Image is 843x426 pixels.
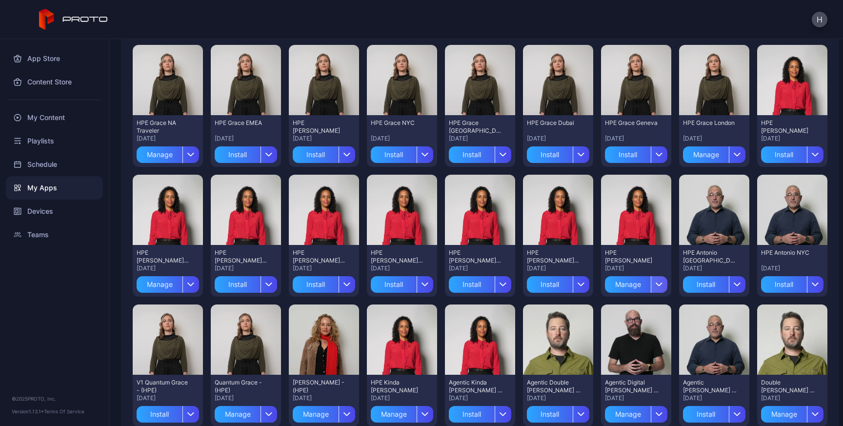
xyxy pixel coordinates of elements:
div: [DATE] [527,394,589,402]
div: [DATE] [683,135,745,142]
a: App Store [6,47,103,70]
a: Devices [6,200,103,223]
div: Install [293,276,339,293]
div: [DATE] [371,394,433,402]
div: Install [761,276,807,293]
div: Agentic Kinda Krista - (HPE) [449,379,502,394]
div: Install [761,146,807,163]
div: Manage [605,406,651,423]
div: Manage [371,406,417,423]
div: [DATE] [527,264,589,272]
div: [DATE] [761,135,823,142]
div: HPE Grace Geneva [605,119,659,127]
div: Agentic Antonio Nearly - (HPE) [683,379,737,394]
button: Manage [683,142,745,163]
div: [DATE] [449,394,511,402]
div: HPE Kinda Krista [371,379,424,394]
div: HPE Grace NYC [371,119,424,127]
div: [DATE] [293,264,355,272]
div: Install [605,146,651,163]
div: [DATE] [293,394,355,402]
div: HPE Grace NA Traveler [137,119,190,135]
div: HPE Krista EMEA [215,249,268,264]
div: [DATE] [293,135,355,142]
div: Install [683,406,729,423]
div: Manage [137,276,182,293]
div: © 2025 PROTO, Inc. [12,395,97,403]
div: HPE Grace Singapore [449,119,502,135]
button: Install [761,142,823,163]
button: Manage [605,272,667,293]
span: Version 1.13.1 • [12,408,44,414]
div: [DATE] [137,135,199,142]
button: Install [215,272,277,293]
div: Manage [605,276,651,293]
button: Install [449,142,511,163]
div: Install [449,146,495,163]
button: Install [527,142,589,163]
div: Content Store [6,70,103,94]
div: Install [371,146,417,163]
div: Install [293,146,339,163]
div: [DATE] [215,394,277,402]
div: Teams [6,223,103,246]
div: Agentic Digital Daniel - (HPE) [605,379,659,394]
div: HPE Krista London [605,249,659,264]
div: Lisa Kristine - (HPE) [293,379,346,394]
div: Install [449,406,495,423]
div: [DATE] [761,264,823,272]
div: HPE Krista SanJose [761,119,815,135]
button: Install [449,402,511,423]
div: Install [527,276,573,293]
div: HPE Antonio NYC [761,249,815,257]
button: Install [371,272,433,293]
div: Install [527,146,573,163]
div: [DATE] [605,264,667,272]
div: Install [371,276,417,293]
div: [DATE] [761,394,823,402]
div: [DATE] [605,394,667,402]
div: V1 Quantum Grace - (HPE) [137,379,190,394]
div: HPE Grace Dubai [527,119,581,127]
div: Install [449,276,495,293]
button: Install [683,272,745,293]
div: Install [215,276,261,293]
div: [DATE] [605,135,667,142]
div: HPE Grace EMEA [215,119,268,127]
div: Agentic Double Dan - (HPE) [527,379,581,394]
div: HPE Krista Singapore [371,249,424,264]
button: Install [527,402,589,423]
div: [DATE] [449,135,511,142]
button: Install [293,142,355,163]
div: Install [137,406,182,423]
button: Manage [371,402,433,423]
div: HPE Krista NYC [293,249,346,264]
div: HPE Grace London [683,119,737,127]
div: [DATE] [137,394,199,402]
button: Install [371,142,433,163]
button: Install [215,142,277,163]
div: Manage [683,146,729,163]
div: HPE Grace SanJose [293,119,346,135]
div: [DATE] [137,264,199,272]
div: Install [215,146,261,163]
button: Install [527,272,589,293]
div: [DATE] [449,264,511,272]
div: HPE Antonio Singapore [683,249,737,264]
a: My Apps [6,176,103,200]
a: Terms Of Service [44,408,84,414]
button: H [812,12,827,27]
div: [DATE] [215,264,277,272]
button: Install [293,272,355,293]
div: Quantum Grace - (HPE) [215,379,268,394]
div: [DATE] [371,135,433,142]
div: My Content [6,106,103,129]
div: HPE Krista NA Traveler [137,249,190,264]
div: [DATE] [371,264,433,272]
button: Manage [137,142,199,163]
button: Manage [137,272,199,293]
div: [DATE] [683,394,745,402]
